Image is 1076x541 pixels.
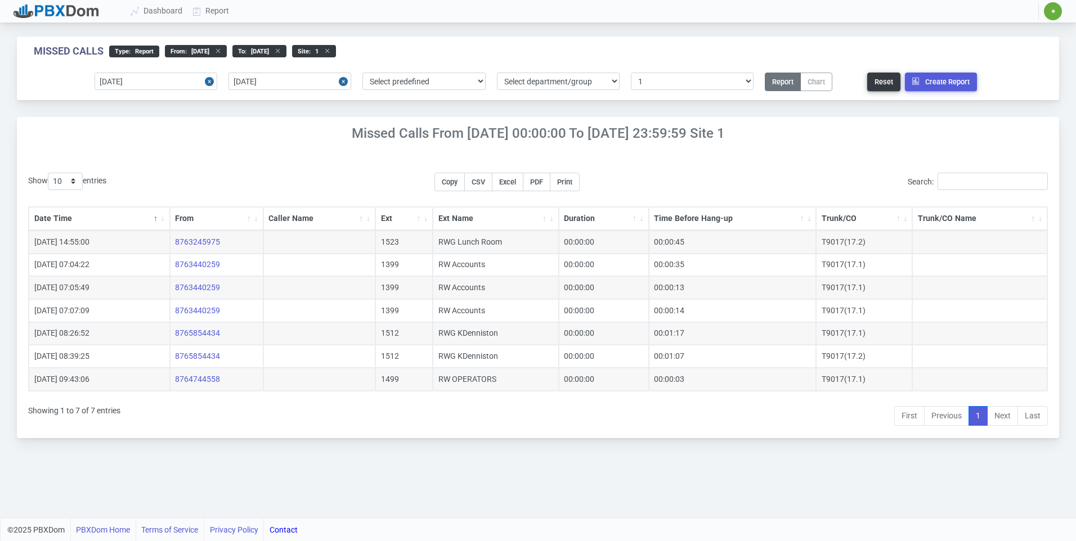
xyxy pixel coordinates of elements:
div: From : [165,45,227,57]
td: RW OPERATORS [433,368,558,391]
td: 1399 [375,299,433,322]
td: [DATE] 14:55:00 [29,231,170,254]
button: Close [339,73,351,90]
input: End date [228,73,351,90]
td: 00:00:13 [649,276,817,299]
td: T9017(17.1) [816,299,912,322]
button: Report [765,73,801,91]
td: RWG Lunch Room [433,231,558,254]
td: T9017(17.1) [816,254,912,277]
input: Start date [95,73,217,90]
a: 8763440259 [175,283,220,292]
td: RWG KDenniston [433,322,558,345]
a: 8764744558 [175,375,220,384]
button: Create Report [905,73,977,91]
button: Reset [867,73,900,91]
td: [DATE] 08:26:52 [29,322,170,345]
td: 00:00:00 [559,368,649,391]
td: 00:01:07 [649,345,817,368]
td: RWG KDenniston [433,345,558,368]
td: 00:01:17 [649,322,817,345]
span: [DATE] [246,48,269,55]
td: 1512 [375,345,433,368]
th: Date Time: activate to sort column descending [29,207,170,231]
td: 00:00:00 [559,254,649,277]
th: Trunk/CO Name: activate to sort column ascending [912,207,1047,231]
td: [DATE] 07:05:49 [29,276,170,299]
td: [DATE] 08:39:25 [29,345,170,368]
button: Excel [492,173,523,191]
span: ✷ [1051,8,1056,15]
td: 00:00:45 [649,231,817,254]
td: 00:00:03 [649,368,817,391]
span: CSV [472,178,485,186]
td: RW Accounts [433,299,558,322]
a: 1 [969,406,988,426]
div: Missed Calls [34,45,104,57]
a: Terms of Service [141,519,198,541]
td: T9017(17.1) [816,322,912,345]
th: Duration: activate to sort column ascending [559,207,649,231]
td: [DATE] 07:04:22 [29,254,170,277]
a: Report [188,1,235,21]
select: Showentries [48,173,83,190]
a: 8763440259 [175,306,220,315]
div: ©2025 PBXDom [7,519,298,541]
div: to : [232,45,286,57]
div: Showing 1 to 7 of 7 entries [28,398,120,427]
div: type : [109,46,159,57]
th: Ext Name: activate to sort column ascending [433,207,558,231]
td: [DATE] 09:43:06 [29,368,170,391]
a: Contact [270,519,298,541]
td: [DATE] 07:07:09 [29,299,170,322]
input: Search: [938,173,1048,190]
th: Trunk/CO: activate to sort column ascending [816,207,912,231]
span: 1 [311,48,319,55]
button: Close [205,73,217,90]
td: 1523 [375,231,433,254]
td: T9017(17.2) [816,345,912,368]
a: 8763440259 [175,260,220,269]
th: Time Before Hang-up: activate to sort column ascending [649,207,817,231]
td: RW Accounts [433,254,558,277]
h4: Missed Calls From [DATE] 00:00:00 to [DATE] 23:59:59 Site 1 [17,125,1059,142]
td: 00:00:00 [559,322,649,345]
a: Dashboard [126,1,188,21]
button: CSV [464,173,492,191]
a: 8763245975 [175,237,220,246]
td: 00:00:00 [559,345,649,368]
button: Chart [800,73,832,91]
td: T9017(17.1) [816,368,912,391]
button: Copy [434,173,465,191]
span: Report [131,48,154,55]
td: 1512 [375,322,433,345]
th: From: activate to sort column ascending [170,207,263,231]
span: Copy [442,178,458,186]
td: 00:00:00 [559,276,649,299]
button: Print [550,173,580,191]
td: 00:00:00 [559,231,649,254]
td: T9017(17.1) [816,276,912,299]
th: Ext: activate to sort column ascending [375,207,433,231]
a: Privacy Policy [210,519,258,541]
span: PDF [530,178,543,186]
td: 00:00:35 [649,254,817,277]
td: 1399 [375,254,433,277]
a: 8765854434 [175,328,220,337]
div: site : [292,45,336,57]
label: Search: [908,173,1048,190]
span: Print [557,178,572,186]
a: 8765854434 [175,351,220,360]
button: PDF [523,173,550,191]
td: 00:00:00 [559,299,649,322]
td: 00:00:14 [649,299,817,322]
td: T9017(17.2) [816,231,912,254]
span: Excel [499,178,516,186]
button: ✷ [1043,2,1062,21]
td: 1499 [375,368,433,391]
td: 1399 [375,276,433,299]
span: [DATE] [187,48,209,55]
td: RW Accounts [433,276,558,299]
a: PBXDom Home [76,519,130,541]
th: Caller Name: activate to sort column ascending [263,207,375,231]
